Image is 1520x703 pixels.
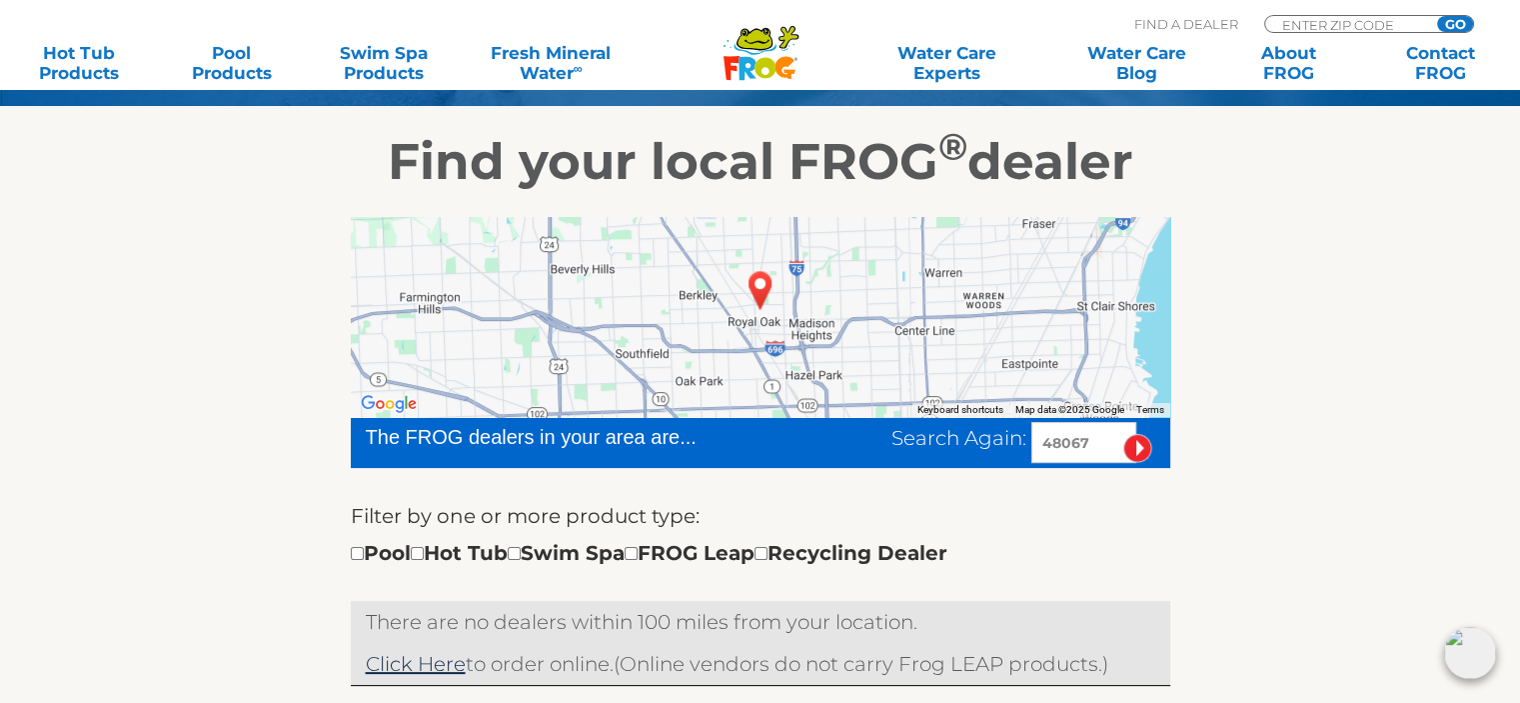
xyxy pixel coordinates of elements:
span: Search Again: [891,426,1026,450]
a: AboutFROG [1229,43,1347,83]
div: The FROG dealers in your area are... [366,422,768,452]
a: Swim SpaProducts [325,43,443,83]
h2: Find your local FROG dealer [146,132,1375,192]
input: Zip Code Form [1280,16,1415,33]
div: ROYAL OAK, MI 48067 [730,255,791,325]
sup: ∞ [573,61,582,76]
sup: ® [938,124,967,169]
label: Filter by one or more product type: [351,500,700,532]
a: Fresh MineralWater∞ [477,43,625,83]
p: Find A Dealer [1134,15,1238,33]
span: to order online. [366,652,614,676]
a: Click Here [366,652,466,676]
input: GO [1437,16,1473,32]
a: Water CareBlog [1077,43,1195,83]
button: Keyboard shortcuts [917,403,1003,417]
a: Terms [1136,404,1164,415]
p: (Online vendors do not carry Frog LEAP products.) [366,648,1155,680]
a: Open this area in Google Maps (opens a new window) [356,391,422,417]
img: openIcon [1444,627,1496,679]
div: Pool Hot Tub Swim Spa FROG Leap Recycling Dealer [351,537,947,569]
a: PoolProducts [172,43,290,83]
input: Submit [1123,434,1152,463]
p: There are no dealers within 100 miles from your location. [366,606,1155,638]
a: Hot TubProducts [20,43,138,83]
a: Water CareExperts [850,43,1043,83]
span: Map data ©2025 Google [1015,404,1124,415]
a: ContactFROG [1382,43,1500,83]
img: Google [356,391,422,417]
